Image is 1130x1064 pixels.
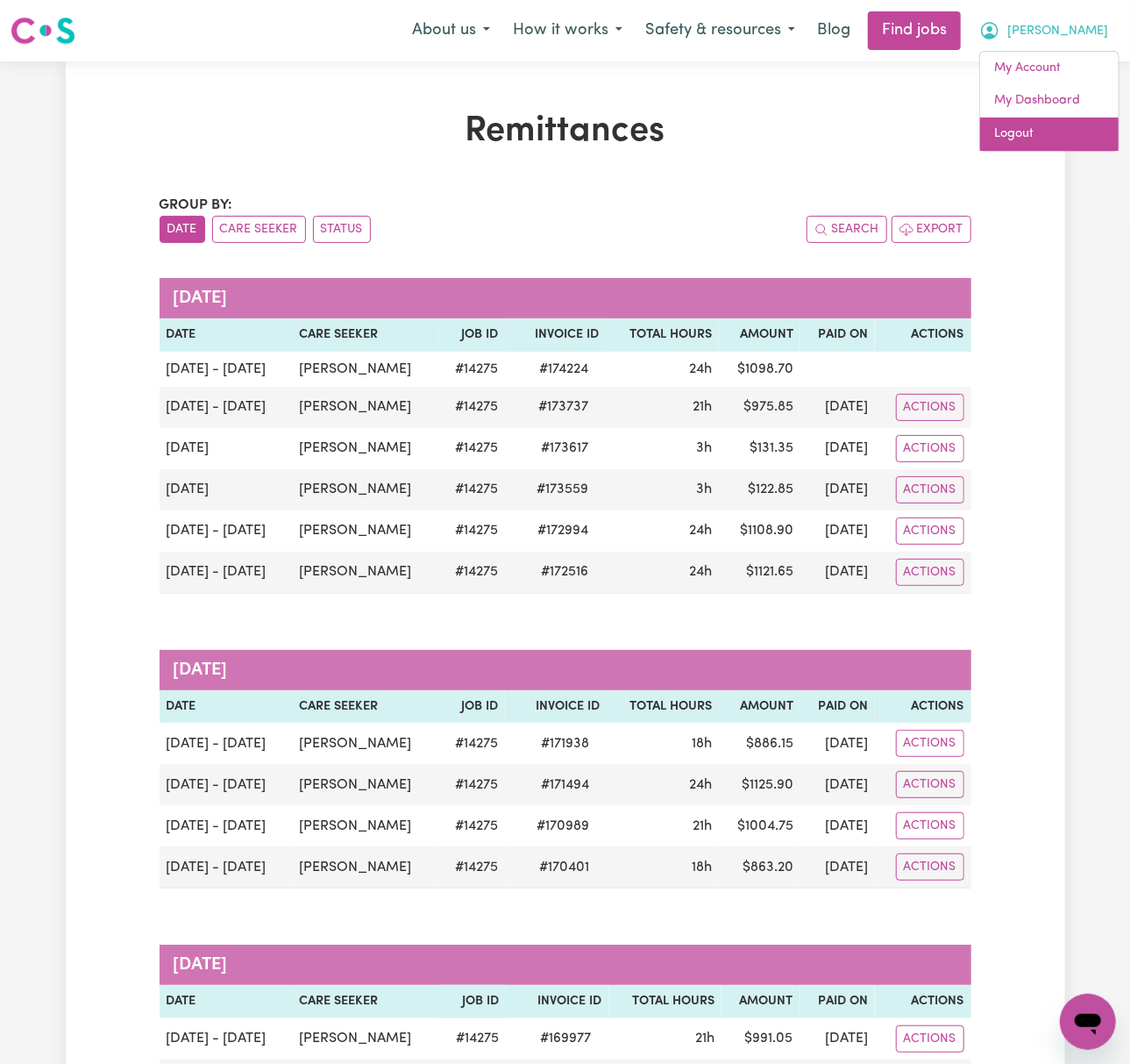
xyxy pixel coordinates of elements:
td: [PERSON_NAME] [292,764,439,805]
a: My Dashboard [980,84,1119,118]
td: # 14275 [438,805,505,846]
th: Invoice ID [505,318,606,352]
td: [DATE] - [DATE] [160,846,292,889]
td: [DATE] [800,552,875,594]
button: Actions [896,476,964,503]
td: [DATE] [800,511,875,552]
th: Amount [719,690,800,724]
td: [DATE] [800,723,875,764]
span: # 171494 [530,775,600,796]
span: # 171938 [530,733,600,754]
button: Safety & resources [634,12,807,49]
th: Care Seeker [292,985,439,1018]
td: $ 1108.90 [719,511,800,552]
th: Date [160,318,292,352]
td: # 14275 [439,387,506,428]
button: Actions [896,812,964,839]
td: $ 991.05 [721,1018,800,1060]
td: [DATE] [800,469,875,511]
span: 3 hours [696,482,712,496]
td: [DATE] [800,428,875,469]
span: 18 hours [692,860,712,875]
td: # 14275 [439,469,506,511]
td: [PERSON_NAME] [292,846,439,889]
th: Paid On [800,985,875,1018]
img: Careseekers logo [11,15,75,46]
th: Amount [719,318,800,352]
td: [DATE] - [DATE] [160,352,292,387]
td: $ 122.85 [719,469,800,511]
span: 24 hours [689,778,712,792]
a: Careseekers logo [11,11,75,51]
td: [DATE] [800,805,875,846]
td: [PERSON_NAME] [292,428,439,469]
th: Care Seeker [292,690,439,724]
button: Actions [896,559,964,586]
button: My Account [968,12,1119,49]
td: $ 1004.75 [719,805,800,846]
th: Invoice ID [506,985,609,1018]
th: Care Seeker [292,318,439,352]
td: [PERSON_NAME] [292,723,439,764]
button: Export [892,216,971,243]
span: 18 hours [692,737,712,751]
caption: [DATE] [160,278,971,318]
th: Date [160,690,292,724]
a: My Account [980,52,1119,85]
span: [PERSON_NAME] [1007,22,1108,41]
td: [DATE] - [DATE] [160,387,292,428]
th: Total Hours [607,690,719,724]
td: [PERSON_NAME] [292,552,439,594]
td: [DATE] - [DATE] [160,511,292,552]
span: # 173559 [527,479,600,500]
th: Job ID [439,985,506,1018]
td: [DATE] - [DATE] [160,764,292,805]
a: Blog [807,11,861,50]
th: Total Hours [609,985,721,1018]
th: Paid On [800,318,875,352]
th: Actions [875,318,971,352]
caption: [DATE] [160,650,971,690]
th: Total Hours [607,318,719,352]
caption: [DATE] [160,945,971,985]
td: [DATE] [800,1018,875,1060]
th: Paid On [800,690,875,724]
td: $ 975.85 [719,387,800,428]
th: Invoice ID [505,690,607,724]
span: 21 hours [693,819,712,833]
h1: Remittances [160,111,971,153]
td: [DATE] - [DATE] [160,552,292,594]
td: [PERSON_NAME] [292,805,439,846]
td: [DATE] - [DATE] [160,805,292,846]
span: # 172516 [531,561,600,582]
td: [DATE] [800,764,875,805]
td: $ 1121.65 [719,552,800,594]
span: # 169977 [530,1028,602,1049]
td: [PERSON_NAME] [292,1018,439,1060]
span: 21 hours [693,400,712,414]
td: $ 131.35 [719,428,800,469]
th: Amount [721,985,800,1018]
td: $ 1098.70 [719,352,800,387]
td: # 14275 [438,846,505,889]
th: Date [160,985,293,1018]
a: Logout [980,118,1119,151]
span: Group by: [160,198,233,212]
td: [DATE] - [DATE] [160,1018,293,1060]
span: # 172994 [528,520,600,541]
td: [DATE] [800,846,875,889]
span: # 173737 [529,396,600,418]
button: About us [401,12,501,49]
button: Actions [896,1025,964,1053]
button: Search [807,216,887,243]
span: 21 hours [695,1032,714,1046]
td: $ 886.15 [719,723,800,764]
td: $ 863.20 [719,846,800,889]
span: # 173617 [531,438,600,459]
iframe: Button to launch messaging window [1060,994,1116,1050]
td: [DATE] [800,387,875,428]
td: [PERSON_NAME] [292,352,439,387]
div: My Account [979,51,1119,152]
td: # 14275 [439,552,506,594]
span: 24 hours [689,565,712,579]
